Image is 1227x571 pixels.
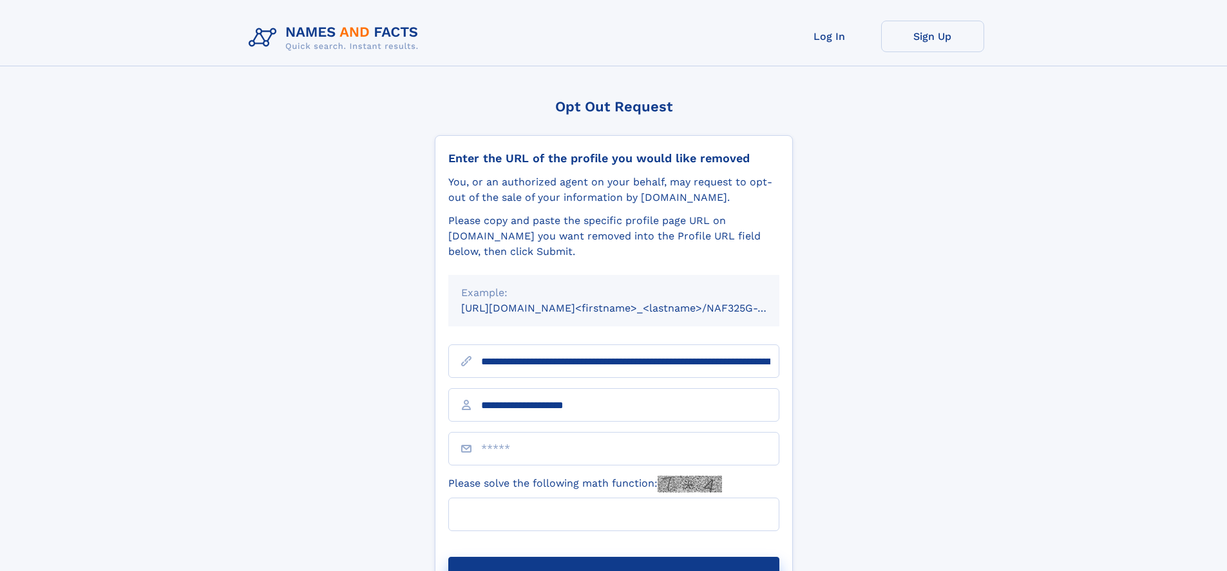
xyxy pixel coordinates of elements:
[448,151,779,165] div: Enter the URL of the profile you would like removed
[881,21,984,52] a: Sign Up
[435,98,793,115] div: Opt Out Request
[448,174,779,205] div: You, or an authorized agent on your behalf, may request to opt-out of the sale of your informatio...
[461,302,804,314] small: [URL][DOMAIN_NAME]<firstname>_<lastname>/NAF325G-xxxxxxxx
[461,285,766,301] div: Example:
[243,21,429,55] img: Logo Names and Facts
[448,476,722,492] label: Please solve the following math function:
[448,213,779,259] div: Please copy and paste the specific profile page URL on [DOMAIN_NAME] you want removed into the Pr...
[778,21,881,52] a: Log In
